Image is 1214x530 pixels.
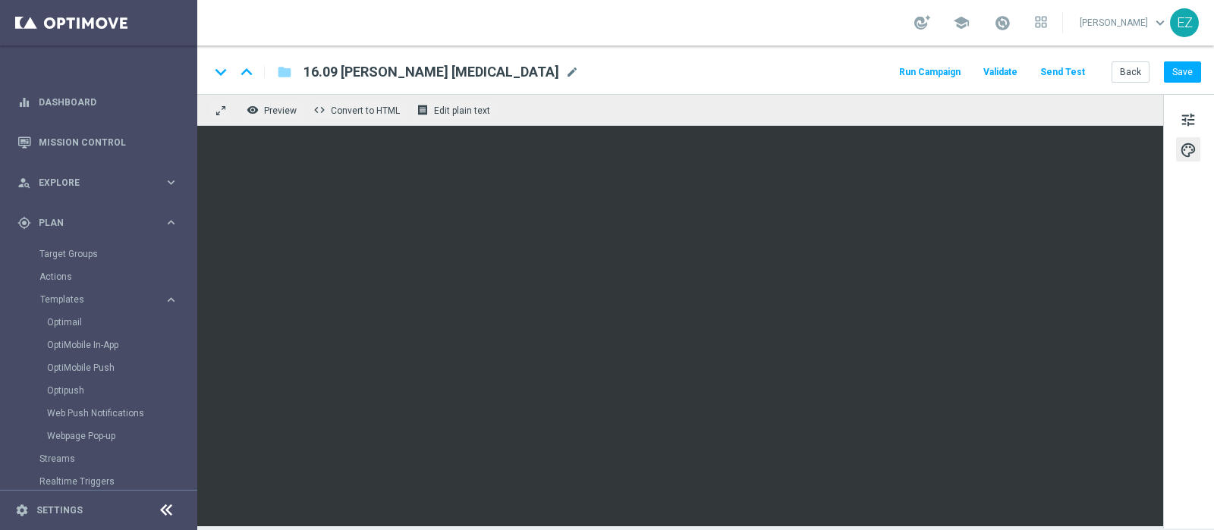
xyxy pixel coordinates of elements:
[1180,110,1197,130] span: tune
[40,295,164,304] div: Templates
[39,218,164,227] span: Plan
[1164,61,1201,83] button: Save
[36,506,83,515] a: Settings
[1038,62,1087,83] button: Send Test
[17,96,31,109] i: equalizer
[313,104,326,116] span: code
[164,215,178,230] i: keyboard_arrow_right
[1176,107,1200,131] button: tune
[17,176,164,190] div: Explore
[15,503,29,517] i: settings
[39,243,196,265] div: Target Groups
[331,105,400,116] span: Convert to HTML
[164,293,178,307] i: keyboard_arrow_right
[17,177,179,189] button: person_search Explore keyboard_arrow_right
[209,61,232,83] i: keyboard_arrow_down
[39,475,158,488] a: Realtime Triggers
[17,176,31,190] i: person_search
[17,216,164,230] div: Plan
[39,447,196,470] div: Streams
[1078,11,1170,34] a: [PERSON_NAME]keyboard_arrow_down
[40,295,149,304] span: Templates
[303,63,559,81] span: 16.09 RECUPERO CONSENSI
[247,104,259,116] i: remove_red_eye
[39,82,178,122] a: Dashboard
[310,100,407,120] button: code Convert to HTML
[47,402,196,425] div: Web Push Notifications
[47,407,158,419] a: Web Push Notifications
[47,311,196,334] div: Optimail
[47,356,196,379] div: OptiMobile Push
[39,293,179,306] button: Templates keyboard_arrow_right
[39,453,158,465] a: Streams
[17,96,179,108] button: equalizer Dashboard
[47,316,158,328] a: Optimail
[17,122,178,162] div: Mission Control
[47,334,196,356] div: OptiMobile In-App
[413,100,497,120] button: receipt Edit plain text
[47,430,158,442] a: Webpage Pop-up
[243,100,303,120] button: remove_red_eye Preview
[953,14,970,31] span: school
[981,62,1020,83] button: Validate
[39,178,164,187] span: Explore
[47,425,196,447] div: Webpage Pop-up
[434,105,490,116] span: Edit plain text
[39,271,158,283] a: Actions
[39,122,178,162] a: Mission Control
[47,379,196,402] div: Optipush
[277,63,292,81] i: folder
[47,362,158,374] a: OptiMobile Push
[1112,61,1150,83] button: Back
[39,470,196,493] div: Realtime Triggers
[983,67,1017,77] span: Validate
[39,265,196,288] div: Actions
[417,104,429,116] i: receipt
[264,105,297,116] span: Preview
[235,61,258,83] i: keyboard_arrow_up
[897,62,963,83] button: Run Campaign
[39,288,196,447] div: Templates
[17,82,178,122] div: Dashboard
[17,136,179,149] button: Mission Control
[17,217,179,229] button: gps_fixed Plan keyboard_arrow_right
[47,384,158,397] a: Optipush
[17,216,31,230] i: gps_fixed
[1176,137,1200,162] button: palette
[1170,8,1199,37] div: EZ
[164,175,178,190] i: keyboard_arrow_right
[565,65,579,79] span: mode_edit
[1152,14,1168,31] span: keyboard_arrow_down
[47,339,158,351] a: OptiMobile In-App
[1180,140,1197,160] span: palette
[275,60,294,84] button: folder
[39,248,158,260] a: Target Groups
